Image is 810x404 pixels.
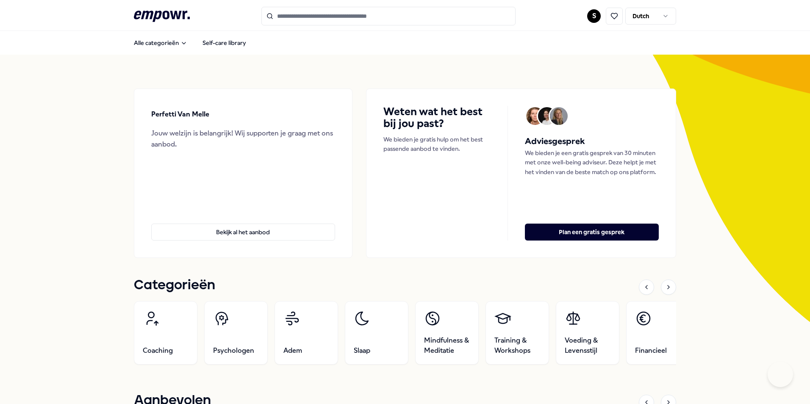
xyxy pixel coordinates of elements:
[494,335,540,356] span: Training & Workshops
[151,224,335,241] button: Bekijk al het aanbod
[485,301,549,365] a: Training & Workshops
[525,135,659,148] h5: Adviesgesprek
[283,346,302,356] span: Adem
[204,301,268,365] a: Psychologen
[565,335,610,356] span: Voeding & Levensstijl
[525,148,659,177] p: We bieden je een gratis gesprek van 30 minuten met onze well-being adviseur. Deze helpt je met he...
[261,7,516,25] input: Search for products, categories or subcategories
[354,346,370,356] span: Slaap
[127,34,253,51] nav: Main
[151,109,209,120] p: Perfetti Van Melle
[143,346,173,356] span: Coaching
[550,107,568,125] img: Avatar
[415,301,479,365] a: Mindfulness & Meditatie
[383,106,491,130] h4: Weten wat het best bij jou past?
[768,362,793,387] iframe: Help Scout Beacon - Open
[383,135,491,154] p: We bieden je gratis hulp om het best passende aanbod te vinden.
[345,301,408,365] a: Slaap
[538,107,556,125] img: Avatar
[134,301,197,365] a: Coaching
[424,335,470,356] span: Mindfulness & Meditatie
[626,301,690,365] a: Financieel
[556,301,619,365] a: Voeding & Levensstijl
[196,34,253,51] a: Self-care library
[151,128,335,149] div: Jouw welzijn is belangrijk! Wij supporten je graag met ons aanbod.
[127,34,194,51] button: Alle categorieën
[526,107,544,125] img: Avatar
[635,346,667,356] span: Financieel
[275,301,338,365] a: Adem
[213,346,254,356] span: Psychologen
[134,275,215,296] h1: Categorieën
[587,9,601,23] button: S
[151,210,335,241] a: Bekijk al het aanbod
[525,224,659,241] button: Plan een gratis gesprek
